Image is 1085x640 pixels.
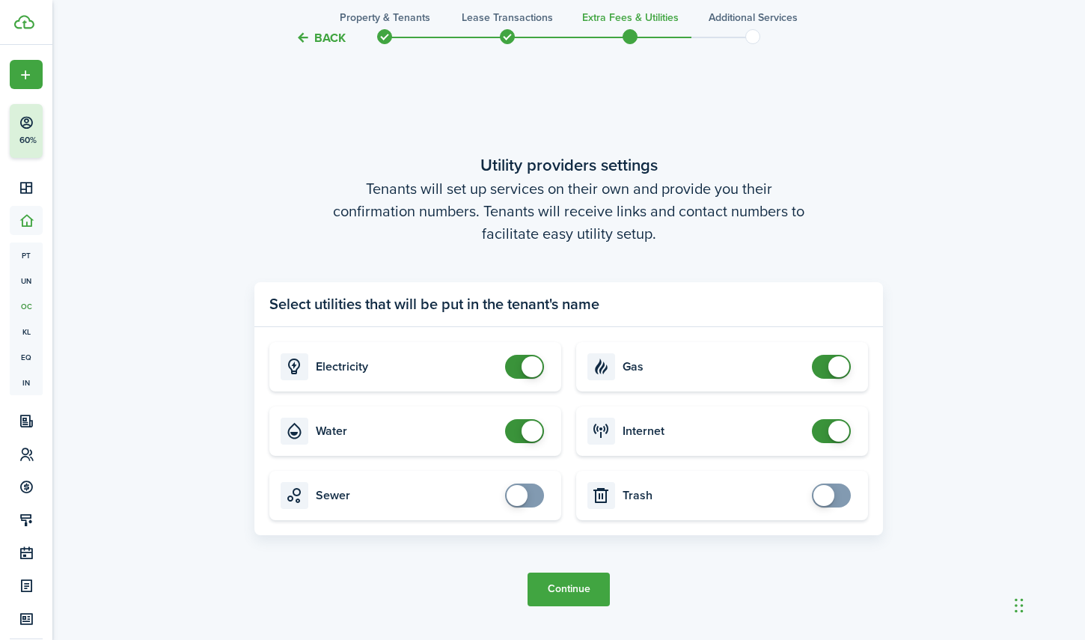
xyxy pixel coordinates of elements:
button: Back [296,30,346,46]
div: Drag [1015,583,1024,628]
h3: Additional Services [709,10,798,25]
card-title: Electricity [316,360,498,374]
panel-main-title: Select utilities that will be put in the tenant's name [269,293,599,315]
card-title: Sewer [316,489,498,502]
button: Open menu [10,60,43,89]
img: TenantCloud [14,15,34,29]
button: Continue [528,573,610,606]
card-title: Internet [623,424,804,438]
a: in [10,370,43,395]
card-title: Water [316,424,498,438]
a: un [10,268,43,293]
h3: Property & Tenants [340,10,430,25]
wizard-step-header-description: Tenants will set up services on their own and provide you their confirmation numbers. Tenants wil... [254,177,883,245]
a: pt [10,243,43,268]
wizard-step-header-title: Utility providers settings [254,153,883,177]
p: 60% [19,134,37,147]
iframe: Chat Widget [1010,568,1085,640]
a: oc [10,293,43,319]
card-title: Trash [623,489,804,502]
h3: Lease Transactions [462,10,553,25]
button: 60% [10,104,134,158]
h3: Extra fees & Utilities [582,10,679,25]
card-title: Gas [623,360,804,374]
a: eq [10,344,43,370]
a: kl [10,319,43,344]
